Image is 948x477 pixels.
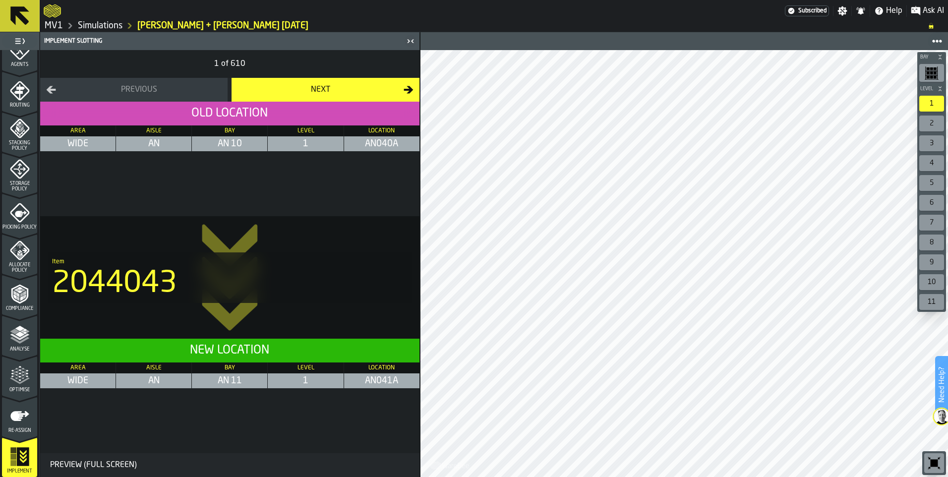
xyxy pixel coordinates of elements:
span: Aisle [146,128,162,134]
div: 6 [919,195,944,211]
div: Preview (Full Screen) [46,459,141,471]
span: Level [297,128,314,134]
li: menu Storage Policy [2,153,37,192]
div: 1 [919,96,944,112]
div: Implement Slotting [42,38,404,45]
div: 1 of 610 [40,50,419,78]
a: link-to-/wh/i/3ccf57d1-1e0c-4a81-a3bb-c2011c5f0d50/simulations/d2d5025c-bd1e-44fe-a0df-b4e81305891e [137,20,308,31]
li: menu Stacking Policy [2,112,37,152]
div: button-toolbar-undefined [917,292,946,312]
label: button-toggle-Ask AI [907,5,948,17]
span: Bay [918,55,935,60]
span: AN040A [346,138,417,149]
label: button-toggle-Notifications [852,6,870,16]
span: Routing [2,103,37,108]
span: Implement [2,469,37,474]
div: Previous [56,84,222,96]
div: Menu Subscription [785,5,829,16]
span: Ask AI [923,5,944,17]
a: link-to-/wh/i/3ccf57d1-1e0c-4a81-a3bb-c2011c5f0d50 [78,20,122,31]
div: 4 [919,155,944,171]
span: Level [918,86,935,92]
span: Agents [2,62,37,67]
nav: Breadcrumb [44,20,944,32]
div: button-toolbar-undefined [917,153,946,173]
label: button-toggle-Toggle Full Menu [2,34,37,48]
header: Implement Slotting [40,32,419,50]
div: 9 [919,254,944,270]
button: button- [917,52,946,62]
button: button- [917,84,946,94]
li: menu Agents [2,31,37,70]
svg: Reset zoom and position [926,455,942,471]
div: 2 [919,116,944,131]
button: button-Previous [40,78,228,102]
div: button-toolbar-undefined [922,451,946,475]
li: menu Analyse [2,315,37,355]
li: menu Optimise [2,356,37,396]
span: Re-assign [2,428,37,433]
span: Area [70,128,86,134]
span: Location [368,128,395,134]
div: button-toolbar-undefined [917,173,946,193]
span: Stacking Policy [2,140,37,151]
span: Storage Policy [2,181,37,192]
span: Subscribed [798,7,827,14]
div: button-toolbar-undefined [917,213,946,233]
label: Need Help? [936,357,947,413]
div: Item [52,258,408,265]
label: button-toggle-Close me [404,35,417,47]
li: menu Compliance [2,275,37,314]
span: AN041A [346,375,417,386]
button: button-Next [232,78,419,102]
span: AN [118,138,189,149]
span: Allocate Policy [2,262,37,273]
li: menu Routing [2,71,37,111]
div: 7 [919,215,944,231]
li: menu Implement [2,437,37,477]
a: logo-header [44,2,61,20]
div: button-toolbar-undefined [917,62,946,84]
li: menu Allocate Policy [2,234,37,274]
div: 2044043 [52,269,408,299]
span: Location [368,365,395,371]
span: 1 [270,138,341,149]
span: Aisle [146,365,162,371]
li: menu Picking Policy [2,193,37,233]
header: New Location [40,339,419,362]
li: menu Re-assign [2,397,37,436]
div: button-toolbar-undefined [917,114,946,133]
div: button-toolbar-undefined [917,94,946,114]
span: Compliance [2,306,37,311]
button: button-Preview (Full Screen) [40,453,147,477]
div: button-toolbar-undefined [917,252,946,272]
div: button-toolbar-undefined [917,193,946,213]
div: 8 [919,235,944,250]
a: logo-header [422,455,478,475]
div: 11 [919,294,944,310]
span: Help [886,5,902,17]
span: Optimise [2,387,37,393]
div: 5 [919,175,944,191]
div: 10 [919,274,944,290]
h2: Old Location [40,102,419,125]
span: 1 [270,375,341,386]
div: Next [237,84,403,96]
div: button-toolbar-undefined [917,233,946,252]
span: AN [118,375,189,386]
div: button-toolbar-undefined [917,272,946,292]
div: button-toolbar-undefined [917,133,946,153]
label: button-toggle-Help [870,5,906,17]
a: link-to-/wh/i/3ccf57d1-1e0c-4a81-a3bb-c2011c5f0d50 [45,20,63,31]
span: Area [70,365,86,371]
span: Analyse [2,347,37,352]
a: link-to-/wh/i/3ccf57d1-1e0c-4a81-a3bb-c2011c5f0d50/settings/billing [785,5,829,16]
div: 3 [919,135,944,151]
span: Picking Policy [2,225,37,230]
span: WIDE [42,138,114,149]
label: button-toggle-Settings [833,6,851,16]
span: Level [297,365,314,371]
span: WIDE [42,375,114,386]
